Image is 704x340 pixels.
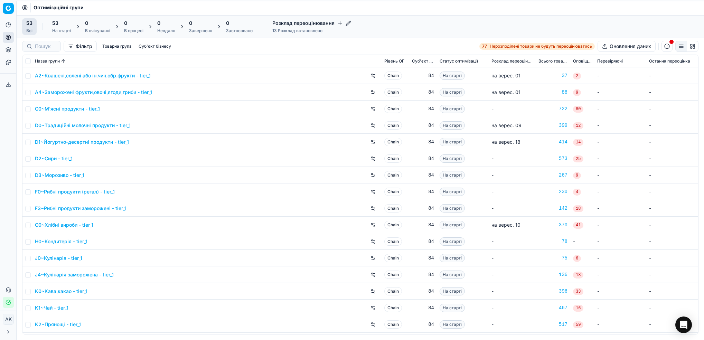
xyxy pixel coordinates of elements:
[64,41,97,52] button: Фільтр
[412,321,434,328] div: 84
[538,155,567,162] a: 573
[482,44,487,49] strong: 77
[646,233,698,250] td: -
[157,28,175,34] div: Невдало
[35,139,129,145] a: D1~Йогуртно-десертні продукти - tier_1
[136,42,174,50] button: Суб'єкт бізнесу
[412,255,434,262] div: 84
[538,72,567,79] a: 37
[646,250,698,266] td: -
[646,266,698,283] td: -
[646,117,698,134] td: -
[573,222,583,229] span: 41
[384,72,402,80] span: Chain
[594,167,646,183] td: -
[594,300,646,316] td: -
[538,255,567,262] div: 75
[490,44,592,49] span: Нерозподілені товари не будуть переоцінюватись
[538,139,567,145] div: 414
[412,288,434,295] div: 84
[272,20,351,27] h4: Розклад переоцінювання
[597,58,623,64] span: Перевіряючі
[646,150,698,167] td: -
[35,58,60,64] span: Назва групи
[384,287,402,295] span: Chain
[538,105,567,112] a: 722
[489,300,536,316] td: -
[440,287,465,295] span: На старті
[384,204,402,212] span: Chain
[52,28,71,34] div: На старті
[226,20,229,27] span: 0
[646,84,698,101] td: -
[124,20,127,27] span: 0
[538,172,567,179] a: 267
[573,305,583,312] span: 16
[594,150,646,167] td: -
[52,20,58,27] span: 53
[646,167,698,183] td: -
[35,172,84,179] a: D3~Морозиво - tier_1
[384,154,402,163] span: Chain
[594,250,646,266] td: -
[35,304,68,311] a: K1~Чай - tier_1
[440,58,478,64] span: Статус оптимізації
[272,28,351,34] div: 13 Розклад встановлено
[594,316,646,333] td: -
[538,321,567,328] a: 517
[412,271,434,278] div: 84
[573,172,581,179] span: 9
[573,89,581,96] span: 9
[538,188,567,195] a: 230
[646,67,698,84] td: -
[412,139,434,145] div: 84
[594,101,646,117] td: -
[489,101,536,117] td: -
[538,238,567,245] a: 78
[440,320,465,329] span: На старті
[573,272,583,278] span: 18
[384,188,402,196] span: Chain
[35,271,114,278] a: J4~Кулінарія заморожена - tier_1
[675,317,692,333] div: Open Intercom Messenger
[479,43,595,50] a: 77Нерозподілені товари не будуть переоцінюватись
[384,105,402,113] span: Chain
[384,254,402,262] span: Chain
[491,122,522,128] span: на верес. 09
[573,73,581,79] span: 2
[35,188,115,195] a: F0~Рибні продукти (регал) - tier_1
[491,139,520,145] span: на верес. 18
[412,72,434,79] div: 84
[573,321,583,328] span: 59
[384,304,402,312] span: Chain
[538,304,567,311] div: 467
[594,183,646,200] td: -
[489,167,536,183] td: -
[491,222,520,228] span: на верес. 10
[538,89,567,96] a: 88
[538,221,567,228] a: 370
[35,72,151,79] a: A2~Квашені,солені або ін.чин.обр.фрукти - tier_1
[594,67,646,84] td: -
[440,271,465,279] span: На старті
[594,283,646,300] td: -
[570,233,594,250] td: -
[573,139,583,146] span: 14
[573,288,583,295] span: 33
[573,122,583,129] span: 12
[384,320,402,329] span: Chain
[412,304,434,311] div: 84
[35,255,82,262] a: J0~Кулінарія - tier_1
[440,72,465,80] span: На старті
[538,205,567,212] a: 142
[538,288,567,295] div: 396
[412,221,434,228] div: 84
[440,221,465,229] span: На старті
[440,138,465,146] span: На старті
[646,134,698,150] td: -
